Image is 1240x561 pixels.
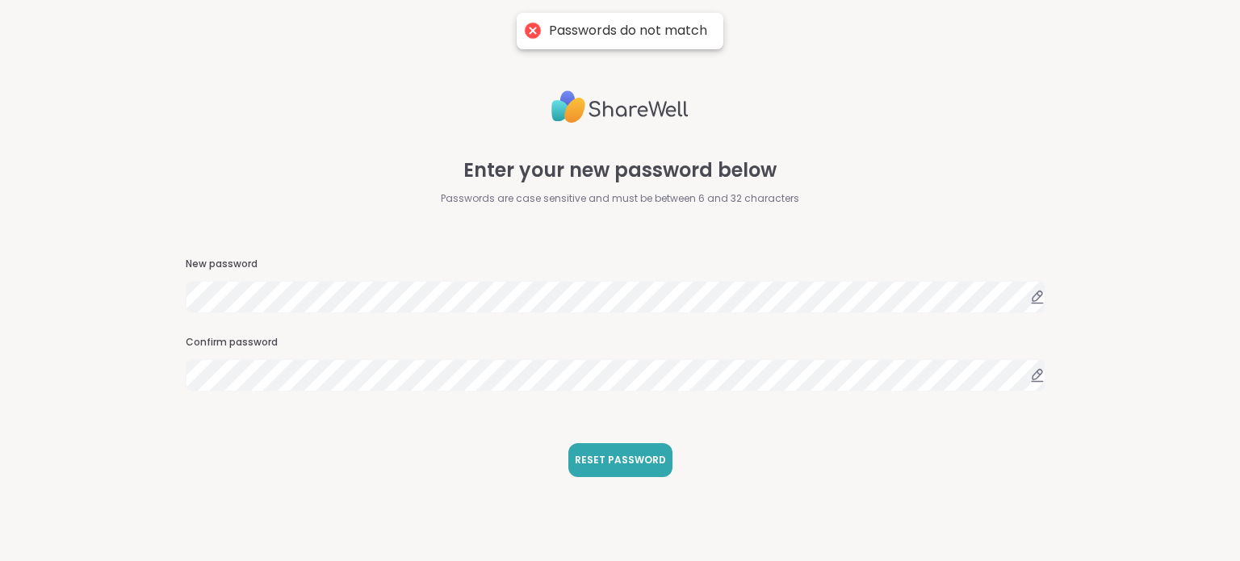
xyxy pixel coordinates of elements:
button: RESET PASSWORD [568,443,672,477]
h3: Confirm password [186,336,1054,350]
span: Enter your new password below [463,156,777,185]
span: RESET PASSWORD [575,453,666,467]
div: Passwords do not match [549,23,707,40]
img: ShareWell Logo [551,84,689,130]
span: Passwords are case sensitive and must be between 6 and 32 characters [441,191,799,206]
h3: New password [186,257,1054,271]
